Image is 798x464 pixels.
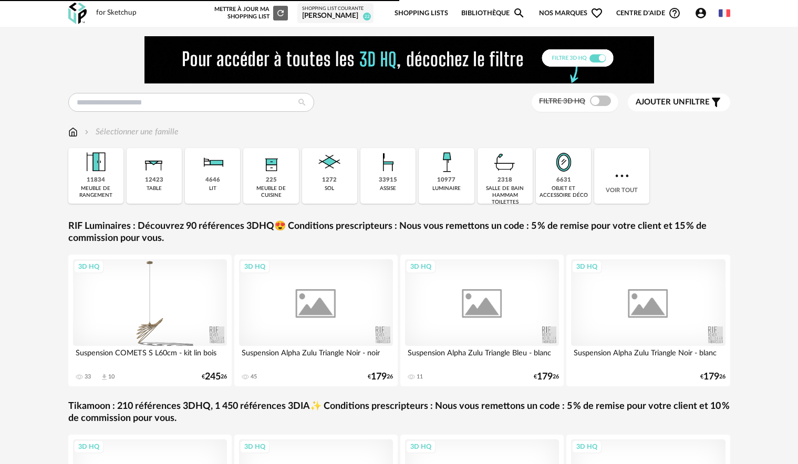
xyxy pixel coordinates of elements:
[71,185,120,199] div: meuble de rangement
[205,373,221,381] span: 245
[144,36,654,83] img: FILTRE%20HQ%20NEW_V1%20(4).gif
[234,255,398,386] a: 3D HQ Suspension Alpha Zulu Triangle Noir - noir 45 €17926
[81,148,110,176] img: Meuble%20de%20rangement.png
[461,1,525,26] a: BibliothèqueMagnify icon
[74,260,104,273] div: 3D HQ
[405,346,559,367] div: Suspension Alpha Zulu Triangle Bleu - blanc
[368,373,393,381] div: € 26
[636,97,710,108] span: filtre
[87,176,105,184] div: 11834
[406,440,436,454] div: 3D HQ
[590,7,603,19] span: Heart Outline icon
[719,7,730,19] img: fr
[636,98,685,106] span: Ajouter un
[315,148,344,176] img: Sol.png
[145,176,163,184] div: 12423
[147,185,162,192] div: table
[616,7,681,19] span: Centre d'aideHelp Circle Outline icon
[513,7,525,19] span: Magnify icon
[613,166,631,185] img: more.7b13dc1.svg
[82,126,91,138] img: svg+xml;base64,PHN2ZyB3aWR0aD0iMTYiIGhlaWdodD0iMTYiIHZpZXdCb3g9IjAgMCAxNiAxNiIgZmlsbD0ibm9uZSIgeG...
[302,6,369,21] a: Shopping List courante [PERSON_NAME] 22
[572,260,602,273] div: 3D HQ
[556,176,571,184] div: 6631
[491,148,519,176] img: Salle%20de%20bain.png
[257,148,285,176] img: Rangement.png
[82,126,179,138] div: Sélectionner une famille
[498,176,512,184] div: 2318
[96,8,137,18] div: for Sketchup
[380,185,396,192] div: assise
[437,176,455,184] div: 10977
[85,373,91,381] div: 33
[68,126,78,138] img: svg+xml;base64,PHN2ZyB3aWR0aD0iMTYiIGhlaWdodD0iMTciIHZpZXdCb3g9IjAgMCAxNiAxNyIgZmlsbD0ibm9uZSIgeG...
[371,373,387,381] span: 179
[572,440,602,454] div: 3D HQ
[539,1,603,26] span: Nos marques
[68,255,232,386] a: 3D HQ Suspension COMETS S L60cm - kit lin bois 33 Download icon 10 €24526
[537,373,553,381] span: 179
[594,148,649,204] div: Voir tout
[700,373,726,381] div: € 26
[68,3,87,24] img: OXP
[539,98,585,105] span: Filtre 3D HQ
[202,373,227,381] div: € 26
[240,440,270,454] div: 3D HQ
[322,176,337,184] div: 1272
[325,185,334,192] div: sol
[571,346,726,367] div: Suspension Alpha Zulu Triangle Noir - blanc
[68,220,730,245] a: RIF Luminaires : Découvrez 90 références 3DHQ😍 Conditions prescripteurs : Nous vous remettons un ...
[302,6,369,12] div: Shopping List courante
[266,176,277,184] div: 225
[628,93,730,111] button: Ajouter unfiltre Filter icon
[73,346,227,367] div: Suspension COMETS S L60cm - kit lin bois
[212,6,288,20] div: Mettre à jour ma Shopping List
[240,260,270,273] div: 3D HQ
[695,7,707,19] span: Account Circle icon
[209,185,216,192] div: lit
[400,255,564,386] a: 3D HQ Suspension Alpha Zulu Triangle Bleu - blanc 11 €17926
[432,148,461,176] img: Luminaire.png
[695,7,712,19] span: Account Circle icon
[395,1,448,26] a: Shopping Lists
[566,255,730,386] a: 3D HQ Suspension Alpha Zulu Triangle Noir - blanc €17926
[239,346,393,367] div: Suspension Alpha Zulu Triangle Noir - noir
[276,10,285,16] span: Refresh icon
[246,185,295,199] div: meuble de cuisine
[68,400,730,425] a: Tikamoon : 210 références 3DHQ, 1 450 références 3DIA✨ Conditions prescripteurs : Nous vous remet...
[251,373,257,381] div: 45
[417,373,423,381] div: 11
[379,176,397,184] div: 33915
[363,13,371,20] span: 22
[432,185,461,192] div: luminaire
[534,373,559,381] div: € 26
[481,185,530,206] div: salle de bain hammam toilettes
[100,373,108,381] span: Download icon
[74,440,104,454] div: 3D HQ
[406,260,436,273] div: 3D HQ
[710,96,722,109] span: Filter icon
[668,7,681,19] span: Help Circle Outline icon
[539,185,588,199] div: objet et accessoire déco
[550,148,578,176] img: Miroir.png
[205,176,220,184] div: 4646
[199,148,227,176] img: Literie.png
[374,148,402,176] img: Assise.png
[302,12,369,21] div: [PERSON_NAME]
[703,373,719,381] span: 179
[108,373,115,381] div: 10
[140,148,168,176] img: Table.png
